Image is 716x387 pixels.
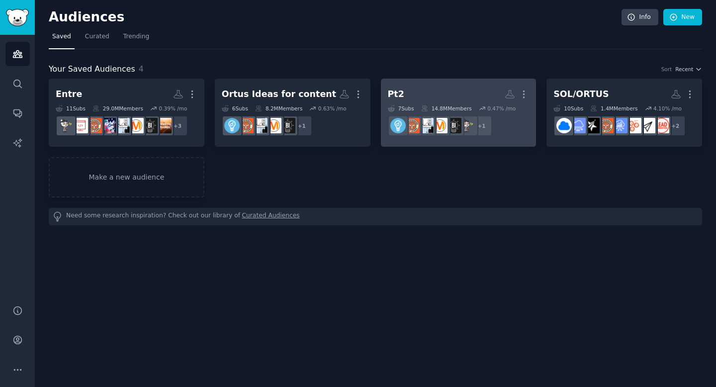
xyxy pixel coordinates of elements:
[388,105,414,112] div: 7 Sub s
[421,105,472,112] div: 14.8M Members
[56,105,86,112] div: 11 Sub s
[675,66,702,73] button: Recent
[159,105,187,112] div: 0.39 % /mo
[291,115,312,136] div: + 1
[446,118,461,133] img: Business_Ideas
[114,118,130,133] img: consulting
[87,118,102,133] img: EntrepreneurRideAlong
[82,29,113,49] a: Curated
[255,105,302,112] div: 8.2M Members
[120,29,153,49] a: Trending
[280,118,295,133] img: Business_Ideas
[49,79,204,147] a: Entre11Subs29.0MMembers0.39% /mo+3photographyBusiness_IdeasmarketingconsultingteenagersEntreprene...
[404,118,420,133] img: EntrepreneurRideAlong
[390,118,406,133] img: Entrepreneur
[661,66,672,73] div: Sort
[156,118,172,133] img: photography
[123,32,149,41] span: Trending
[59,118,74,133] img: NoStupidQuestions
[215,79,370,147] a: Ortus Ideas for content6Subs8.2MMembers0.63% /mo+1Business_IdeasmarketingconsultingEntrepreneurRi...
[238,118,254,133] img: EntrepreneurRideAlong
[128,118,144,133] img: marketing
[252,118,268,133] img: consulting
[222,88,336,100] div: Ortus Ideas for content
[167,115,188,136] div: + 3
[49,208,702,225] div: Need some research inspiration? Check out our library of
[665,115,686,136] div: + 2
[85,32,109,41] span: Curated
[49,157,204,197] a: Make a new audience
[388,88,404,100] div: Pt2
[471,115,492,136] div: + 1
[612,118,627,133] img: SaaSSales
[49,63,135,76] span: Your Saved Audiences
[6,9,29,26] img: GummySearch logo
[49,29,75,49] a: Saved
[553,88,609,100] div: SOL/ORTUS
[224,118,240,133] img: Entrepreneur
[553,105,583,112] div: 10 Sub s
[640,118,655,133] img: startups_promotion
[460,118,475,133] img: NoStupidQuestions
[92,105,143,112] div: 29.0M Members
[654,118,669,133] img: LeadGeneration
[52,32,71,41] span: Saved
[590,105,637,112] div: 1.4M Members
[222,105,248,112] div: 6 Sub s
[266,118,281,133] img: marketing
[487,105,516,112] div: 0.47 % /mo
[598,118,614,133] img: EntrepreneurRideAlong
[663,9,702,26] a: New
[556,118,572,133] img: B2BSaaS
[546,79,702,147] a: SOL/ORTUS10Subs1.4MMembers4.10% /mo+2LeadGenerationstartups_promotionGrowthHackingSaaSSalesEntrep...
[584,118,600,133] img: SaaSMarketing
[49,9,622,25] h2: Audiences
[242,211,300,222] a: Curated Audiences
[139,64,144,74] span: 4
[381,79,537,147] a: Pt27Subs14.8MMembers0.47% /mo+1NoStupidQuestionsBusiness_IdeasmarketingconsultingEntrepreneurRide...
[432,118,447,133] img: marketing
[318,105,347,112] div: 0.63 % /mo
[626,118,641,133] img: GrowthHacking
[73,118,88,133] img: webdev
[622,9,658,26] a: Info
[142,118,158,133] img: Business_Ideas
[675,66,693,73] span: Recent
[653,105,682,112] div: 4.10 % /mo
[100,118,116,133] img: teenagers
[570,118,586,133] img: SaaS
[56,88,82,100] div: Entre
[418,118,434,133] img: consulting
